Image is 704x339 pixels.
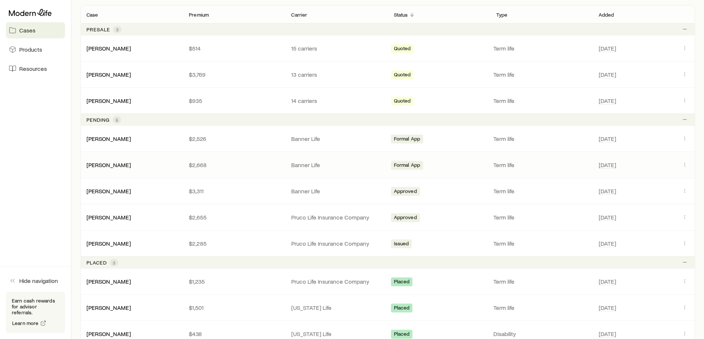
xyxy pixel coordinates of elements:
[86,135,131,142] a: [PERSON_NAME]
[599,161,616,169] span: [DATE]
[86,240,131,248] div: [PERSON_NAME]
[291,45,382,52] p: 15 carriers
[493,240,590,247] p: Term life
[291,214,382,221] p: Pruco Life Insurance Company
[599,187,616,195] span: [DATE]
[493,71,590,78] p: Term life
[86,187,131,194] a: [PERSON_NAME]
[291,304,382,311] p: [US_STATE] Life
[493,161,590,169] p: Term life
[291,187,382,195] p: Banner Life
[291,161,382,169] p: Banner Life
[599,214,616,221] span: [DATE]
[86,71,131,78] a: [PERSON_NAME]
[496,12,508,18] p: Type
[493,45,590,52] p: Term life
[189,304,279,311] p: $1,501
[12,298,59,315] p: Earn cash rewards for advisor referrals.
[394,188,417,196] span: Approved
[189,12,209,18] p: Premium
[493,97,590,104] p: Term life
[394,279,410,286] span: Placed
[86,260,107,266] p: Placed
[19,277,58,284] span: Hide navigation
[291,135,382,142] p: Banner Life
[394,45,411,53] span: Quoted
[86,304,131,312] div: [PERSON_NAME]
[189,214,279,221] p: $2,655
[189,330,279,338] p: $438
[189,97,279,104] p: $935
[12,321,39,326] span: Learn more
[86,97,131,105] div: [PERSON_NAME]
[86,71,131,79] div: [PERSON_NAME]
[86,278,131,286] div: [PERSON_NAME]
[189,187,279,195] p: $3,311
[394,331,410,339] span: Placed
[86,97,131,104] a: [PERSON_NAME]
[116,117,118,123] span: 5
[19,27,35,34] span: Cases
[599,304,616,311] span: [DATE]
[86,117,110,123] p: Pending
[291,240,382,247] p: Pruco Life Insurance Company
[86,240,131,247] a: [PERSON_NAME]
[86,161,131,168] a: [PERSON_NAME]
[291,97,382,104] p: 14 carriers
[86,304,131,311] a: [PERSON_NAME]
[493,304,590,311] p: Term life
[86,214,131,221] a: [PERSON_NAME]
[394,241,409,248] span: Issued
[599,135,616,142] span: [DATE]
[6,41,65,58] a: Products
[86,27,110,32] p: Presale
[86,214,131,221] div: [PERSON_NAME]
[6,273,65,289] button: Hide navigation
[599,12,614,18] p: Added
[189,161,279,169] p: $2,668
[394,136,421,143] span: Formal App
[6,60,65,77] a: Resources
[599,97,616,104] span: [DATE]
[19,65,47,72] span: Resources
[86,135,131,143] div: [PERSON_NAME]
[189,45,279,52] p: $514
[189,71,279,78] p: $3,769
[394,305,410,312] span: Placed
[599,45,616,52] span: [DATE]
[394,214,417,222] span: Approved
[189,240,279,247] p: $2,285
[86,45,131,52] a: [PERSON_NAME]
[86,278,131,285] a: [PERSON_NAME]
[599,330,616,338] span: [DATE]
[86,12,98,18] p: Case
[493,135,590,142] p: Term life
[6,22,65,38] a: Cases
[493,330,590,338] p: Disability
[116,27,119,32] span: 3
[86,161,131,169] div: [PERSON_NAME]
[394,12,408,18] p: Status
[599,71,616,78] span: [DATE]
[599,278,616,285] span: [DATE]
[19,46,42,53] span: Products
[599,240,616,247] span: [DATE]
[113,260,115,266] span: 3
[6,292,65,333] div: Earn cash rewards for advisor referrals.Learn more
[291,278,382,285] p: Pruco Life Insurance Company
[291,330,382,338] p: [US_STATE] Life
[493,214,590,221] p: Term life
[394,98,411,105] span: Quoted
[394,162,421,170] span: Formal App
[189,135,279,142] p: $2,526
[291,12,307,18] p: Carrier
[394,72,411,79] span: Quoted
[86,330,131,337] a: [PERSON_NAME]
[291,71,382,78] p: 13 carriers
[493,278,590,285] p: Term life
[493,187,590,195] p: Term life
[189,278,279,285] p: $1,235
